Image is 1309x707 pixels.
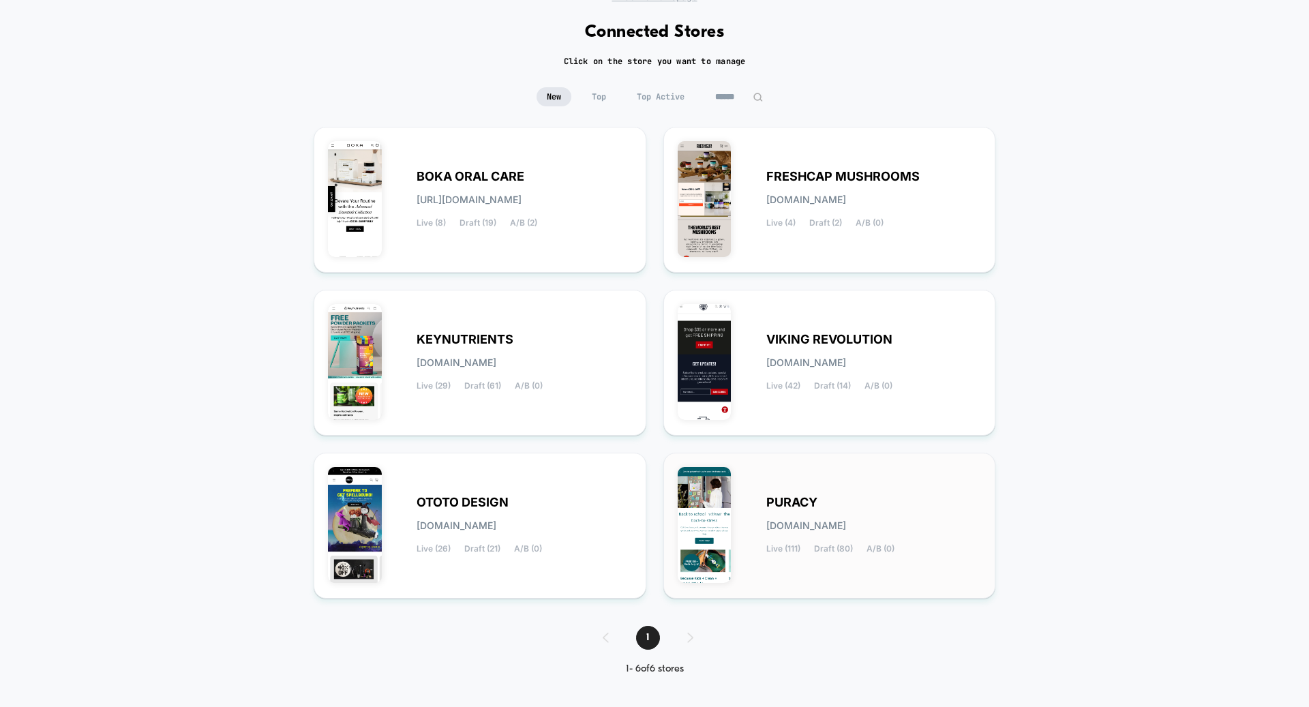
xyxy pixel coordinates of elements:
span: A/B (0) [515,381,543,391]
span: Draft (21) [464,544,500,554]
span: [DOMAIN_NAME] [766,358,846,367]
span: Draft (80) [814,544,853,554]
span: A/B (0) [514,544,542,554]
img: edit [753,92,763,102]
span: A/B (2) [510,218,537,228]
img: FRESHCAP_MUSHROOMS [678,141,732,257]
span: OTOTO DESIGN [417,498,509,507]
h2: Click on the store you want to manage [564,56,746,67]
h1: Connected Stores [585,22,725,42]
span: BOKA ORAL CARE [417,172,524,181]
span: Live (26) [417,544,451,554]
span: Draft (61) [464,381,501,391]
span: FRESHCAP MUSHROOMS [766,172,920,181]
span: 1 [636,626,660,650]
span: [DOMAIN_NAME] [417,521,496,530]
div: 1 - 6 of 6 stores [589,663,721,675]
span: PURACY [766,498,817,507]
span: [URL][DOMAIN_NAME] [417,195,522,205]
img: VIKING_REVOLUTION [678,304,732,420]
img: KEYNUTRIENTS [328,304,382,420]
span: New [537,87,571,106]
span: Live (42) [766,381,800,391]
span: Live (4) [766,218,796,228]
span: Live (8) [417,218,446,228]
span: [DOMAIN_NAME] [417,358,496,367]
span: Draft (19) [460,218,496,228]
span: Draft (2) [809,218,842,228]
span: A/B (0) [867,544,894,554]
span: Draft (14) [814,381,851,391]
span: A/B (0) [856,218,884,228]
span: Live (29) [417,381,451,391]
span: VIKING REVOLUTION [766,335,892,344]
span: Top Active [627,87,695,106]
span: Top [582,87,616,106]
span: A/B (0) [864,381,892,391]
img: PURACY [678,467,732,583]
span: Live (111) [766,544,800,554]
span: [DOMAIN_NAME] [766,195,846,205]
span: KEYNUTRIENTS [417,335,513,344]
img: BOKA_ORAL_CARE [328,141,382,257]
span: [DOMAIN_NAME] [766,521,846,530]
img: OTOTO_DESIGN [328,467,382,583]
